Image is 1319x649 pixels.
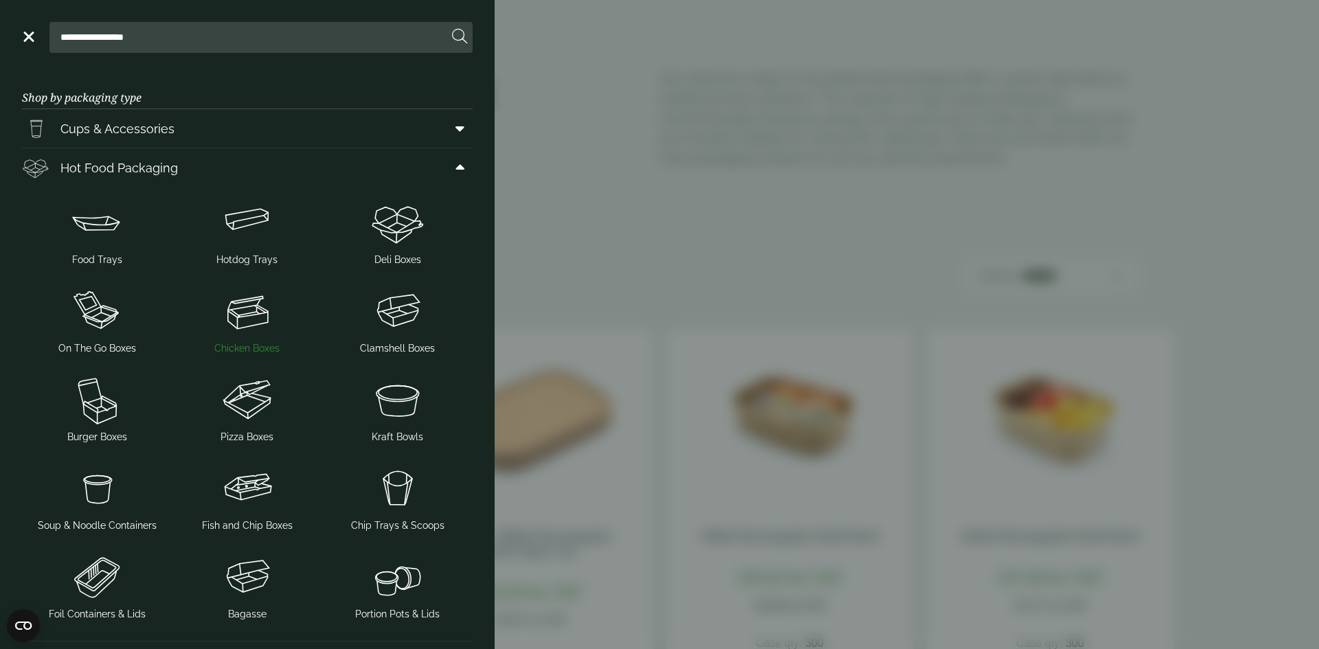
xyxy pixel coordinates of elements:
span: Hot Food Packaging [60,159,178,177]
a: Chip Trays & Scoops [328,458,467,536]
a: Kraft Bowls [328,369,467,447]
a: Soup & Noodle Containers [27,458,167,536]
img: Deli_box.svg [328,195,467,250]
a: Fish and Chip Boxes [178,458,317,536]
img: Food_tray.svg [27,195,167,250]
img: Burger_box.svg [27,372,167,427]
a: Hot Food Packaging [22,148,473,187]
img: OnTheGo_boxes.svg [27,284,167,339]
span: On The Go Boxes [58,341,136,356]
img: Clamshell_box.svg [178,549,317,604]
span: Portion Pots & Lids [355,607,440,622]
span: Pizza Boxes [221,430,273,444]
img: SoupNoodle_container.svg [27,461,167,516]
img: PortionPots.svg [328,549,467,604]
img: Clamshell_box.svg [328,284,467,339]
img: Chicken_box-1.svg [178,284,317,339]
a: Deli Boxes [328,192,467,270]
span: Food Trays [72,253,122,267]
a: Food Trays [27,192,167,270]
img: Foil_container.svg [27,549,167,604]
button: Open CMP widget [7,609,40,642]
span: Deli Boxes [374,253,421,267]
a: Clamshell Boxes [328,281,467,358]
span: Cups & Accessories [60,119,174,138]
h3: Shop by packaging type [22,69,473,109]
span: Clamshell Boxes [360,341,435,356]
a: Chicken Boxes [178,281,317,358]
a: Cups & Accessories [22,109,473,148]
img: Deli_box.svg [22,154,49,181]
img: PintNhalf_cup.svg [22,115,49,142]
span: Soup & Noodle Containers [38,519,157,533]
img: Hotdog_tray.svg [178,195,317,250]
img: FishNchip_box.svg [178,461,317,516]
a: Hotdog Trays [178,192,317,270]
span: Chicken Boxes [214,341,280,356]
span: Fish and Chip Boxes [202,519,293,533]
img: Pizza_boxes.svg [178,372,317,427]
a: Pizza Boxes [178,369,317,447]
a: Burger Boxes [27,369,167,447]
span: Chip Trays & Scoops [351,519,444,533]
img: SoupNsalad_bowls.svg [328,372,467,427]
a: Portion Pots & Lids [328,547,467,624]
img: Chip_tray.svg [328,461,467,516]
span: Burger Boxes [67,430,127,444]
span: Kraft Bowls [372,430,423,444]
span: Bagasse [228,607,267,622]
a: Bagasse [178,547,317,624]
a: Foil Containers & Lids [27,547,167,624]
a: On The Go Boxes [27,281,167,358]
span: Hotdog Trays [216,253,278,267]
span: Foil Containers & Lids [49,607,146,622]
